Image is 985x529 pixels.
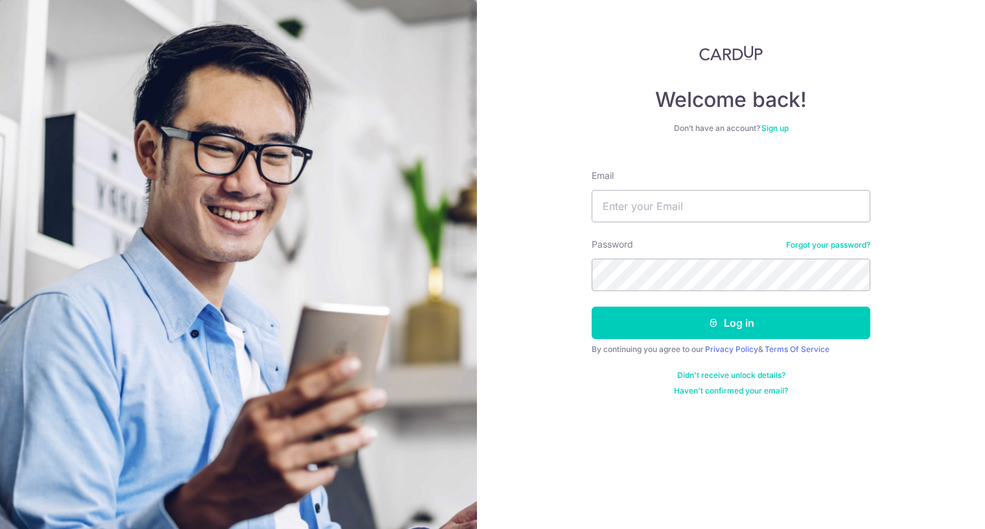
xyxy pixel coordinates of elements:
[761,123,789,133] a: Sign up
[592,238,633,251] label: Password
[592,169,614,182] label: Email
[592,307,870,339] button: Log in
[592,123,870,134] div: Don’t have an account?
[786,240,870,250] a: Forgot your password?
[699,45,763,61] img: CardUp Logo
[765,344,829,354] a: Terms Of Service
[705,344,758,354] a: Privacy Policy
[674,386,788,396] a: Haven't confirmed your email?
[592,344,870,355] div: By continuing you agree to our &
[592,87,870,113] h4: Welcome back!
[592,190,870,222] input: Enter your Email
[677,370,785,381] a: Didn't receive unlock details?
